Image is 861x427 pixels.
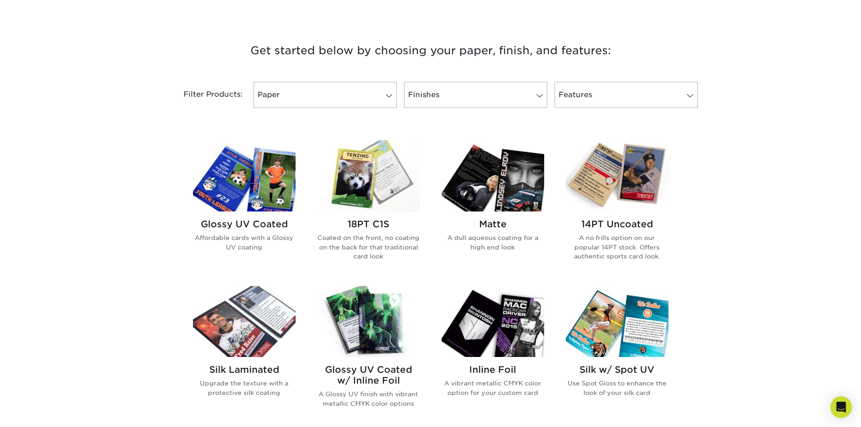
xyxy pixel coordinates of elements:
p: A no frills option on our popular 14PT stock. Offers authentic sports card look. [566,233,668,261]
p: A dull aqueous coating for a high end look [442,233,544,252]
img: Silk Laminated Trading Cards [193,286,296,357]
a: Matte Trading Cards Matte A dull aqueous coating for a high end look [442,141,544,275]
h2: Glossy UV Coated [193,219,296,230]
img: Glossy UV Coated w/ Inline Foil Trading Cards [317,286,420,357]
h3: Get started below by choosing your paper, finish, and features: [166,30,695,71]
img: Inline Foil Trading Cards [442,286,544,357]
p: Use Spot Gloss to enhance the look of your silk card [566,379,668,397]
h2: Inline Foil [442,364,544,375]
p: Affordable cards with a Glossy UV coating [193,233,296,252]
a: Features [555,82,698,108]
div: Filter Products: [160,82,250,108]
p: Upgrade the texture with a protective silk coating [193,379,296,397]
img: Glossy UV Coated Trading Cards [193,141,296,211]
a: Silk w/ Spot UV Trading Cards Silk w/ Spot UV Use Spot Gloss to enhance the look of your silk card [566,286,668,422]
h2: 18PT C1S [317,219,420,230]
a: Paper [254,82,397,108]
h2: 14PT Uncoated [566,219,668,230]
img: Matte Trading Cards [442,141,544,211]
a: Silk Laminated Trading Cards Silk Laminated Upgrade the texture with a protective silk coating [193,286,296,422]
p: A Glossy UV finish with vibrant metallic CMYK color options [317,389,420,408]
div: Open Intercom Messenger [830,396,852,418]
img: 14PT Uncoated Trading Cards [566,141,668,211]
a: Inline Foil Trading Cards Inline Foil A vibrant metallic CMYK color option for your custom card [442,286,544,422]
a: Glossy UV Coated w/ Inline Foil Trading Cards Glossy UV Coated w/ Inline Foil A Glossy UV finish ... [317,286,420,422]
img: 18PT C1S Trading Cards [317,141,420,211]
h2: Matte [442,219,544,230]
img: Silk w/ Spot UV Trading Cards [566,286,668,357]
a: 18PT C1S Trading Cards 18PT C1S Coated on the front, no coating on the back for that traditional ... [317,141,420,275]
h2: Silk Laminated [193,364,296,375]
p: Coated on the front, no coating on the back for that traditional card look [317,233,420,261]
h2: Silk w/ Spot UV [566,364,668,375]
a: 14PT Uncoated Trading Cards 14PT Uncoated A no frills option on our popular 14PT stock. Offers au... [566,141,668,275]
a: Glossy UV Coated Trading Cards Glossy UV Coated Affordable cards with a Glossy UV coating [193,141,296,275]
p: A vibrant metallic CMYK color option for your custom card [442,379,544,397]
a: Finishes [404,82,547,108]
h2: Glossy UV Coated w/ Inline Foil [317,364,420,386]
